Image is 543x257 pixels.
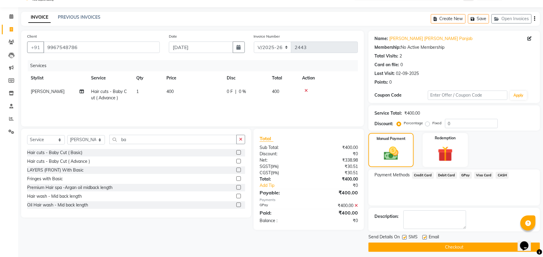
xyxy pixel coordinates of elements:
div: Premium Hair spa -Argan oil midback length [27,184,112,191]
img: _gift.svg [433,144,458,163]
div: Total Visits: [374,53,398,59]
div: Membership: [374,44,401,51]
div: Sub Total: [255,144,309,151]
div: Fringes with Basic [27,176,63,182]
button: Save [468,14,489,23]
div: 0 [400,62,403,68]
div: Paid: [255,209,309,216]
th: Service [87,71,133,85]
span: 9% [272,170,278,175]
span: 9% [272,164,277,169]
button: Apply [510,91,527,100]
span: Send Details On [368,234,400,241]
span: Visa Card [474,172,494,179]
div: 0 [389,79,392,85]
th: Total [268,71,298,85]
a: [PERSON_NAME] [PERSON_NAME] Panjab [389,36,472,42]
button: Open Invoices [491,14,532,23]
div: Hair cuts - Baby Cut ( Basic) [27,150,82,156]
div: ₹0 [318,182,362,189]
div: Points: [374,79,388,85]
div: ₹0 [309,151,362,157]
span: Email [429,234,439,241]
button: Checkout [368,243,540,252]
div: Card on file: [374,62,399,68]
div: ₹338.98 [309,157,362,163]
div: Net: [255,157,309,163]
div: No Active Membership [374,44,534,51]
div: Last Visit: [374,70,395,77]
span: SMS [409,234,418,241]
span: Credit Card [412,172,434,179]
div: 02-09-2025 [396,70,419,77]
button: +91 [27,42,44,53]
div: Services [28,60,362,71]
span: Payment Methods [374,172,410,178]
a: PREVIOUS INVOICES [58,14,100,20]
th: Stylist [27,71,87,85]
div: ₹400.00 [309,176,362,182]
div: ₹400.00 [309,189,362,196]
span: 1 [136,89,139,94]
div: Balance : [255,218,309,224]
span: Total [260,135,273,142]
div: 2 [399,53,402,59]
div: GPay [255,203,309,209]
th: Price [163,71,223,85]
span: 0 F [227,88,233,95]
div: Hair cuts - Baby Cut ( Advance ) [27,158,90,165]
div: Service Total: [374,110,402,116]
th: Qty [133,71,163,85]
div: ₹400.00 [309,203,362,209]
div: Hair wash - Mid back length [27,193,82,200]
a: Add Tip [255,182,318,189]
div: ₹400.00 [404,110,420,116]
div: ₹400.00 [309,209,362,216]
div: Oil Hair wash - Mid back length [27,202,88,208]
span: 400 [166,89,174,94]
input: Search or Scan [109,135,237,144]
span: GPay [459,172,472,179]
label: Fixed [432,120,441,126]
span: 0 % [239,88,246,95]
label: Percentage [404,120,423,126]
label: Redemption [435,135,456,141]
div: LAYERS (FRONT) With Basic [27,167,84,173]
div: Discount: [374,121,393,127]
span: | [235,88,236,95]
div: Total: [255,176,309,182]
span: Debit Card [436,172,457,179]
a: INVOICE [28,12,51,23]
span: CASH [496,172,509,179]
div: Coupon Code [374,92,428,98]
div: ( ) [255,163,309,170]
div: Description: [374,213,399,220]
label: Date [169,34,177,39]
div: ₹30.51 [309,163,362,170]
label: Client [27,34,37,39]
img: _cash.svg [379,145,403,162]
div: ₹400.00 [309,144,362,151]
button: Create New [431,14,466,23]
div: ( ) [255,170,309,176]
div: ₹30.51 [309,170,362,176]
iframe: chat widget [518,233,537,251]
label: Manual Payment [377,136,406,141]
input: Enter Offer / Coupon Code [428,91,507,100]
span: CGST [260,170,271,175]
div: Payments [260,197,358,203]
label: Invoice Number [254,34,280,39]
div: Name: [374,36,388,42]
span: SGST [260,164,270,169]
th: Action [298,71,358,85]
div: ₹0 [309,218,362,224]
span: [PERSON_NAME] [31,89,65,94]
div: Discount: [255,151,309,157]
div: Payable: [255,189,309,196]
input: Search by Name/Mobile/Email/Code [43,42,160,53]
span: 400 [272,89,279,94]
th: Disc [223,71,268,85]
span: Hair cuts - Baby Cut ( Advance ) [91,89,127,101]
